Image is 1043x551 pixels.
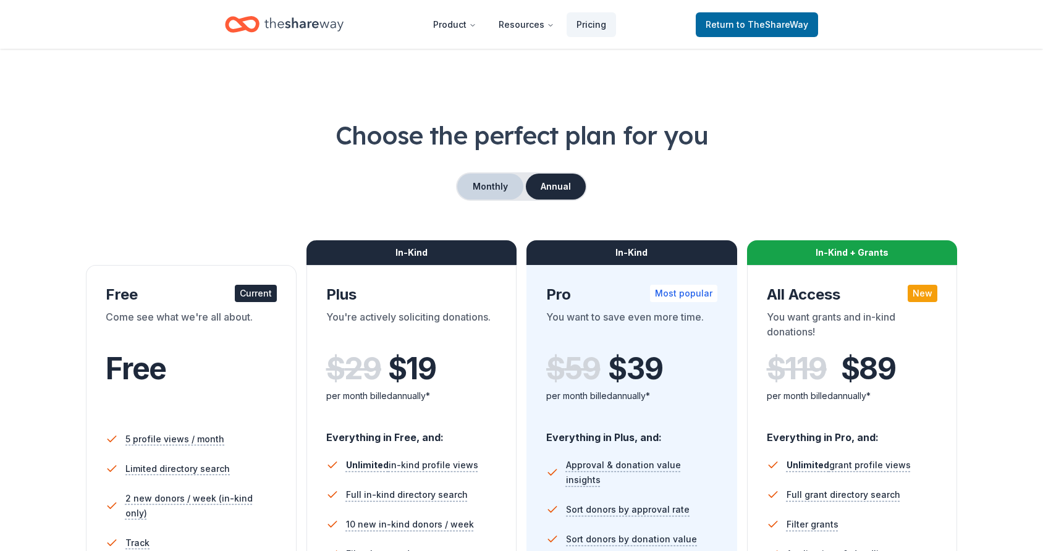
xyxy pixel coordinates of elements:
span: $ 19 [388,351,436,386]
div: Pro [546,285,717,305]
a: Pricing [567,12,616,37]
div: All Access [767,285,938,305]
span: 5 profile views / month [125,432,224,447]
span: Return [706,17,808,32]
button: Resources [489,12,564,37]
span: Full in-kind directory search [346,487,468,502]
span: Unlimited [346,460,389,470]
div: In-Kind [306,240,517,265]
span: Free [106,350,166,387]
a: Returnto TheShareWay [696,12,818,37]
span: Track [125,536,150,550]
span: 10 new in-kind donors / week [346,517,474,532]
div: In-Kind [526,240,737,265]
button: Product [423,12,486,37]
div: In-Kind + Grants [747,240,958,265]
span: in-kind profile views [346,460,478,470]
span: Limited directory search [125,461,230,476]
span: $ 89 [841,351,896,386]
div: Come see what we're all about. [106,309,277,344]
span: to TheShareWay [737,19,808,30]
a: Home [225,10,344,39]
div: New [908,285,937,302]
button: Annual [526,174,586,200]
div: per month billed annually* [546,389,717,403]
div: Most popular [650,285,717,302]
span: grant profile views [787,460,911,470]
span: Unlimited [787,460,829,470]
span: 2 new donors / week (in-kind only) [125,491,277,521]
button: Monthly [457,174,523,200]
span: Approval & donation value insights [566,458,717,487]
span: Full grant directory search [787,487,900,502]
div: per month billed annually* [767,389,938,403]
div: Current [235,285,277,302]
nav: Main [423,10,616,39]
div: You're actively soliciting donations. [326,309,497,344]
div: Free [106,285,277,305]
h1: Choose the perfect plan for you [49,118,994,153]
span: Filter grants [787,517,838,532]
div: Everything in Pro, and: [767,419,938,445]
div: per month billed annually* [326,389,497,403]
div: Everything in Free, and: [326,419,497,445]
span: Sort donors by donation value [566,532,697,547]
span: Sort donors by approval rate [566,502,690,517]
div: Plus [326,285,497,305]
div: You want grants and in-kind donations! [767,309,938,344]
div: Everything in Plus, and: [546,419,717,445]
div: You want to save even more time. [546,309,717,344]
span: $ 39 [608,351,662,386]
